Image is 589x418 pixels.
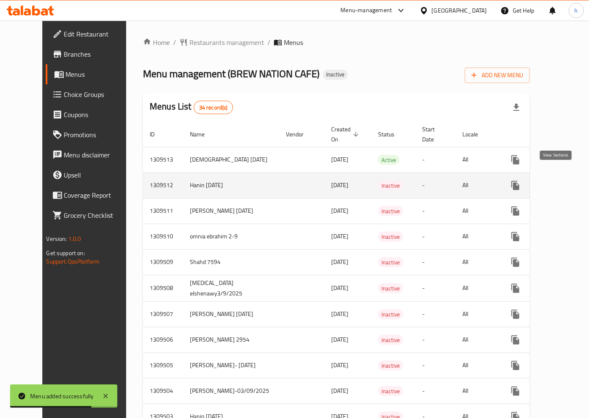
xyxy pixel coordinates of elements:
[506,252,526,272] button: more
[378,361,403,371] span: Inactive
[341,5,392,16] div: Menu-management
[526,175,546,196] button: Change Status
[331,231,348,242] span: [DATE]
[183,249,279,275] td: Shahd 7594
[284,37,303,47] span: Menus
[64,29,134,39] span: Edit Restaurant
[526,150,546,170] button: Change Status
[415,275,456,301] td: -
[143,301,183,327] td: 1309507
[64,150,134,160] span: Menu disclaimer
[456,147,499,172] td: All
[415,353,456,378] td: -
[150,100,233,114] h2: Menus List
[456,327,499,353] td: All
[46,165,141,185] a: Upsell
[526,278,546,298] button: Change Status
[64,49,134,59] span: Branches
[183,275,279,301] td: [MEDICAL_DATA] elshenawy3/9/2025
[46,104,141,125] a: Coupons
[526,355,546,376] button: Change Status
[378,206,403,216] span: Inactive
[378,257,403,267] div: Inactive
[331,308,348,319] span: [DATE]
[415,301,456,327] td: -
[456,172,499,198] td: All
[331,180,348,191] span: [DATE]
[194,104,233,112] span: 34 record(s)
[30,392,94,401] div: Menu added successfully
[506,278,526,298] button: more
[456,275,499,301] td: All
[456,378,499,404] td: All
[331,154,348,165] span: [DATE]
[331,124,361,144] span: Created On
[46,24,141,44] a: Edit Restaurant
[378,232,403,242] span: Inactive
[143,249,183,275] td: 1309509
[378,258,403,267] span: Inactive
[415,172,456,198] td: -
[506,227,526,247] button: more
[143,275,183,301] td: 1309508
[143,198,183,224] td: 1309511
[526,227,546,247] button: Change Status
[173,37,176,47] li: /
[64,110,134,120] span: Coupons
[183,172,279,198] td: Hanin [DATE]
[378,310,403,319] span: Inactive
[456,198,499,224] td: All
[526,252,546,272] button: Change Status
[378,309,403,319] div: Inactive
[47,233,67,244] span: Version:
[143,64,319,83] span: Menu management ( BREW NATION CAFE )
[378,335,403,345] span: Inactive
[506,381,526,401] button: more
[378,386,403,396] div: Inactive
[526,330,546,350] button: Change Status
[506,175,526,196] button: more
[46,145,141,165] a: Menu disclaimer
[64,130,134,140] span: Promotions
[462,129,489,139] span: Locale
[415,327,456,353] td: -
[143,37,170,47] a: Home
[472,70,523,81] span: Add New Menu
[183,378,279,404] td: [PERSON_NAME]-03/09/2025
[415,378,456,404] td: -
[64,170,134,180] span: Upsell
[432,6,487,15] div: [GEOGRAPHIC_DATA]
[506,330,526,350] button: more
[378,284,403,293] span: Inactive
[46,185,141,205] a: Coverage Report
[506,97,527,118] div: Export file
[331,205,348,216] span: [DATE]
[456,224,499,249] td: All
[415,249,456,275] td: -
[64,89,134,99] span: Choice Groups
[415,147,456,172] td: -
[194,101,233,114] div: Total records count
[378,155,400,165] span: Active
[506,201,526,221] button: more
[526,201,546,221] button: Change Status
[415,198,456,224] td: -
[506,150,526,170] button: more
[46,205,141,225] a: Grocery Checklist
[143,327,183,353] td: 1309506
[526,304,546,324] button: Change Status
[267,37,270,47] li: /
[456,353,499,378] td: All
[143,172,183,198] td: 1309512
[143,378,183,404] td: 1309504
[179,37,264,47] a: Restaurants management
[190,129,215,139] span: Name
[378,361,403,371] div: Inactive
[150,129,166,139] span: ID
[143,37,530,47] nav: breadcrumb
[183,301,279,327] td: [PERSON_NAME] [DATE]
[286,129,314,139] span: Vendor
[456,301,499,327] td: All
